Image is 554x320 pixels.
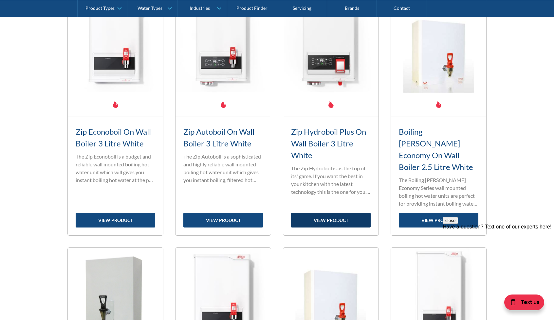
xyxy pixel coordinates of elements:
[399,213,478,227] a: view product
[76,153,155,184] p: The Zip Econoboil is a budget and reliable wall mounted boiling hot water unit which will gives y...
[291,213,371,227] a: view product
[291,126,371,161] h3: Zip Hydroboil Plus On Wall Boiler 3 Litre White
[183,213,263,227] a: view product
[190,5,210,11] div: Industries
[183,126,263,149] h3: Zip Autoboil On Wall Boiler 3 Litre White
[138,5,162,11] div: Water Types
[399,176,478,208] p: The Boiling [PERSON_NAME] Economy Series wall mounted boiling hot water units are perfect for pro...
[399,126,478,173] h3: Boiling [PERSON_NAME] Economy On Wall Boiler 2.5 Litre White
[291,164,371,196] p: The Zip Hydroboil is as the top of its' game. If you want the best in your kitchen with the lates...
[76,213,155,227] a: view product
[76,126,155,149] h3: Zip Econoboil On Wall Boiler 3 Litre White
[85,5,115,11] div: Product Types
[489,287,554,320] iframe: podium webchat widget bubble
[443,217,554,295] iframe: podium webchat widget prompt
[183,153,263,184] p: The Zip Autoboil is a sophisticated and highly reliable wall mounted boiling hot water unit which...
